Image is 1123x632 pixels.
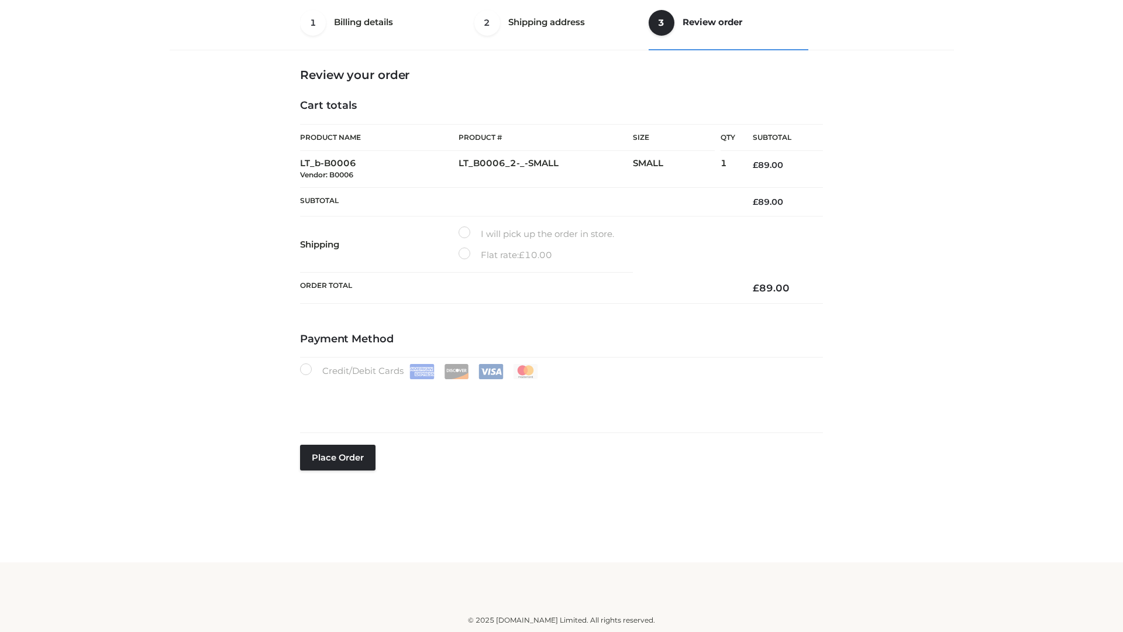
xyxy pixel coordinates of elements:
td: LT_B0006_2-_-SMALL [459,151,633,188]
th: Product Name [300,124,459,151]
td: LT_b-B0006 [300,151,459,188]
span: £ [753,160,758,170]
bdi: 10.00 [519,249,552,260]
h3: Review your order [300,68,823,82]
bdi: 89.00 [753,160,783,170]
small: Vendor: B0006 [300,170,353,179]
th: Subtotal [735,125,823,151]
button: Place order [300,445,376,470]
h4: Payment Method [300,333,823,346]
th: Size [633,125,715,151]
th: Qty [721,124,735,151]
bdi: 89.00 [753,282,790,294]
span: £ [519,249,525,260]
th: Order Total [300,273,735,304]
bdi: 89.00 [753,197,783,207]
label: I will pick up the order in store. [459,226,614,242]
td: SMALL [633,151,721,188]
img: Discover [444,364,469,379]
img: Amex [409,364,435,379]
th: Subtotal [300,187,735,216]
label: Credit/Debit Cards [300,363,539,379]
img: Visa [478,364,504,379]
div: © 2025 [DOMAIN_NAME] Limited. All rights reserved. [174,614,949,626]
h4: Cart totals [300,99,823,112]
th: Product # [459,124,633,151]
span: £ [753,282,759,294]
span: £ [753,197,758,207]
iframe: Secure payment input frame [298,377,821,420]
label: Flat rate: [459,248,552,263]
th: Shipping [300,217,459,273]
img: Mastercard [513,364,538,379]
td: 1 [721,151,735,188]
